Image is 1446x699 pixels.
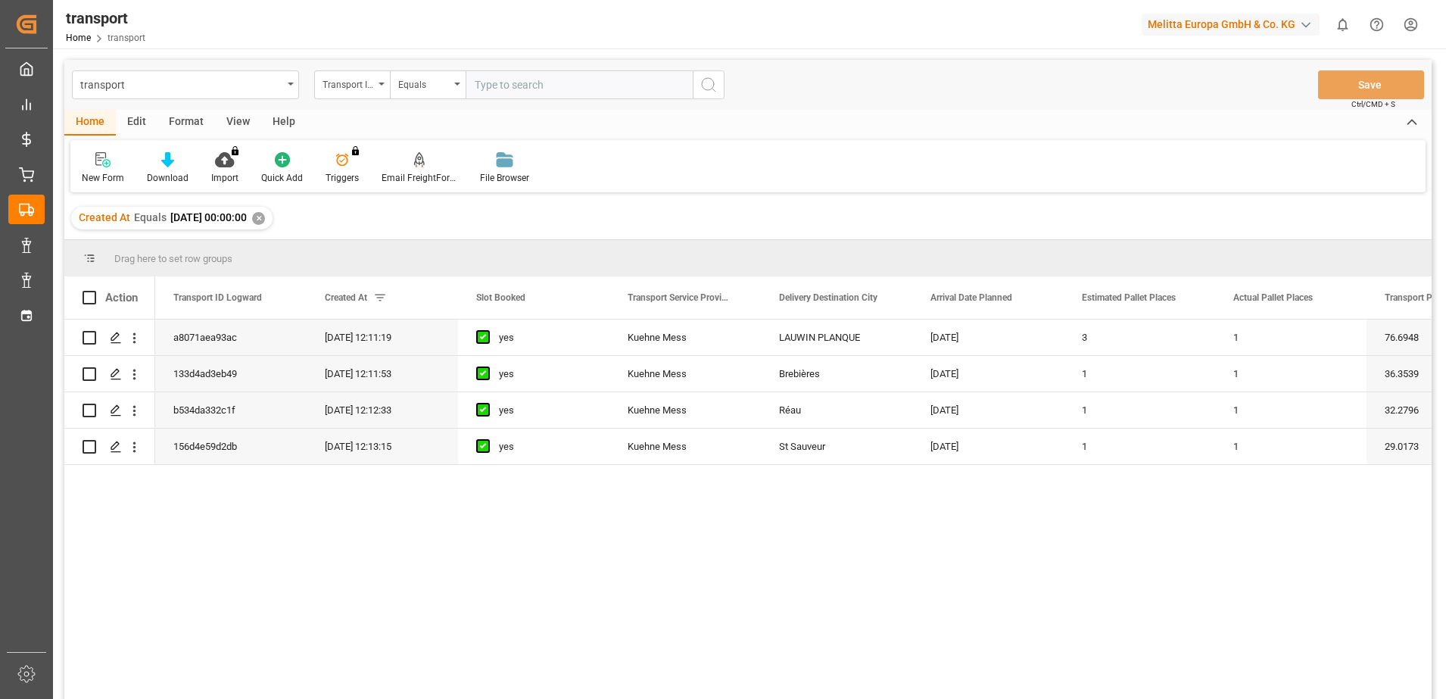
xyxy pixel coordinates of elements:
div: Help [261,110,307,136]
button: search button [693,70,725,99]
div: yes [499,357,591,392]
input: Type to search [466,70,693,99]
span: Transport ID Logward [173,292,262,303]
div: LAUWIN PLANQUE [761,320,912,355]
span: Delivery Destination City [779,292,877,303]
div: Email FreightForwarders [382,171,457,185]
button: Help Center [1360,8,1394,42]
span: Created At [79,211,130,223]
div: [DATE] 12:12:33 [307,392,458,428]
div: Press SPACE to select this row. [64,356,155,392]
div: 1 [1215,356,1367,392]
div: ✕ [252,212,265,225]
div: Kuehne Mess [609,356,761,392]
div: 1 [1215,320,1367,355]
div: yes [499,320,591,355]
button: open menu [314,70,390,99]
span: Slot Booked [476,292,525,303]
div: Press SPACE to select this row. [64,320,155,356]
div: Format [157,110,215,136]
div: 133d4ad3eb49 [155,356,307,392]
div: yes [499,393,591,428]
div: Home [64,110,116,136]
div: Réau [761,392,912,428]
button: Melitta Europa GmbH & Co. KG [1142,10,1326,39]
div: Quick Add [261,171,303,185]
div: 1 [1215,429,1367,464]
div: transport [80,74,282,93]
div: [DATE] [912,392,1064,428]
button: Save [1318,70,1424,99]
div: [DATE] 12:11:19 [307,320,458,355]
span: Arrival Date Planned [930,292,1012,303]
button: open menu [72,70,299,99]
div: 156d4e59d2db [155,429,307,464]
div: 3 [1064,320,1215,355]
div: 1 [1064,356,1215,392]
div: File Browser [480,171,529,185]
span: Drag here to set row groups [114,253,232,264]
div: [DATE] 12:13:15 [307,429,458,464]
div: Brebières [761,356,912,392]
div: Kuehne Mess [609,392,761,428]
div: Melitta Europa GmbH & Co. KG [1142,14,1320,36]
div: Kuehne Mess [609,320,761,355]
div: [DATE] [912,429,1064,464]
div: yes [499,429,591,464]
div: Equals [398,74,450,92]
span: Equals [134,211,167,223]
span: [DATE] 00:00:00 [170,211,247,223]
div: Transport ID Logward [323,74,374,92]
div: View [215,110,261,136]
div: Edit [116,110,157,136]
span: Created At [325,292,367,303]
button: open menu [390,70,466,99]
div: Press SPACE to select this row. [64,429,155,465]
div: Download [147,171,189,185]
span: Transport Service Provider [628,292,729,303]
div: Action [105,291,138,304]
a: Home [66,33,91,43]
span: Actual Pallet Places [1233,292,1313,303]
span: Ctrl/CMD + S [1351,98,1395,110]
div: New Form [82,171,124,185]
div: [DATE] 12:11:53 [307,356,458,392]
div: 1 [1064,429,1215,464]
div: 1 [1064,392,1215,428]
div: b534da332c1f [155,392,307,428]
div: transport [66,7,145,30]
div: Press SPACE to select this row. [64,392,155,429]
div: [DATE] [912,320,1064,355]
button: show 0 new notifications [1326,8,1360,42]
div: Kuehne Mess [609,429,761,464]
div: St Sauveur [761,429,912,464]
span: Estimated Pallet Places [1082,292,1176,303]
div: 1 [1215,392,1367,428]
div: a8071aea93ac [155,320,307,355]
div: [DATE] [912,356,1064,392]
